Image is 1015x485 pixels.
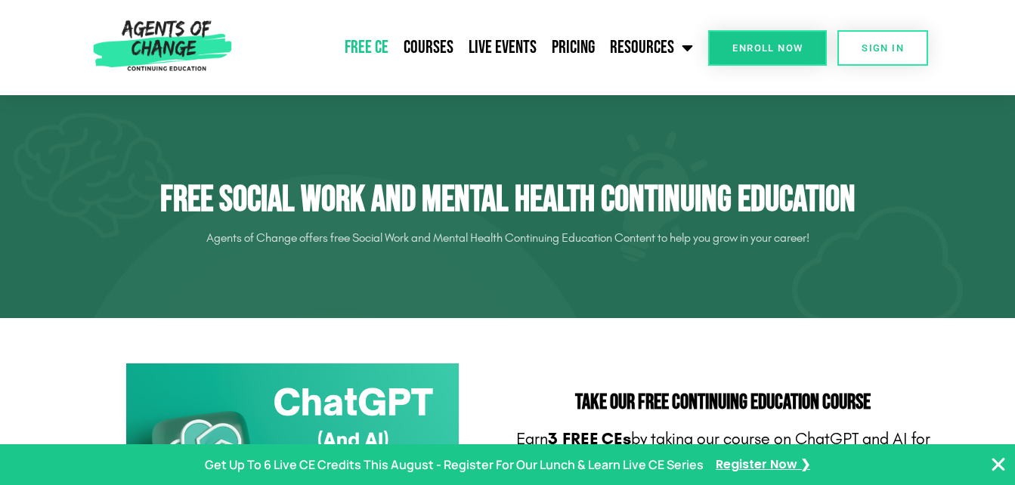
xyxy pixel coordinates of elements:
[548,429,631,449] b: 3 FREE CEs
[602,29,701,66] a: Resources
[862,43,904,53] span: SIGN IN
[461,29,544,66] a: Live Events
[708,30,827,66] a: Enroll Now
[837,30,928,66] a: SIGN IN
[989,456,1007,474] button: Close Banner
[205,454,704,476] p: Get Up To 6 Live CE Credits This August - Register For Our Lunch & Learn Live CE Series
[544,29,602,66] a: Pricing
[716,454,810,476] a: Register Now ❯
[732,43,803,53] span: Enroll Now
[85,178,931,222] h1: Free Social Work and Mental Health Continuing Education
[238,29,701,66] nav: Menu
[396,29,461,66] a: Courses
[515,428,931,471] p: Earn by taking our course on ChatGPT and AI for Social Workers and Mental Health Professionals.
[85,226,931,250] p: Agents of Change offers free Social Work and Mental Health Continuing Education Content to help y...
[515,392,931,413] h2: Take Our FREE Continuing Education Course
[337,29,396,66] a: Free CE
